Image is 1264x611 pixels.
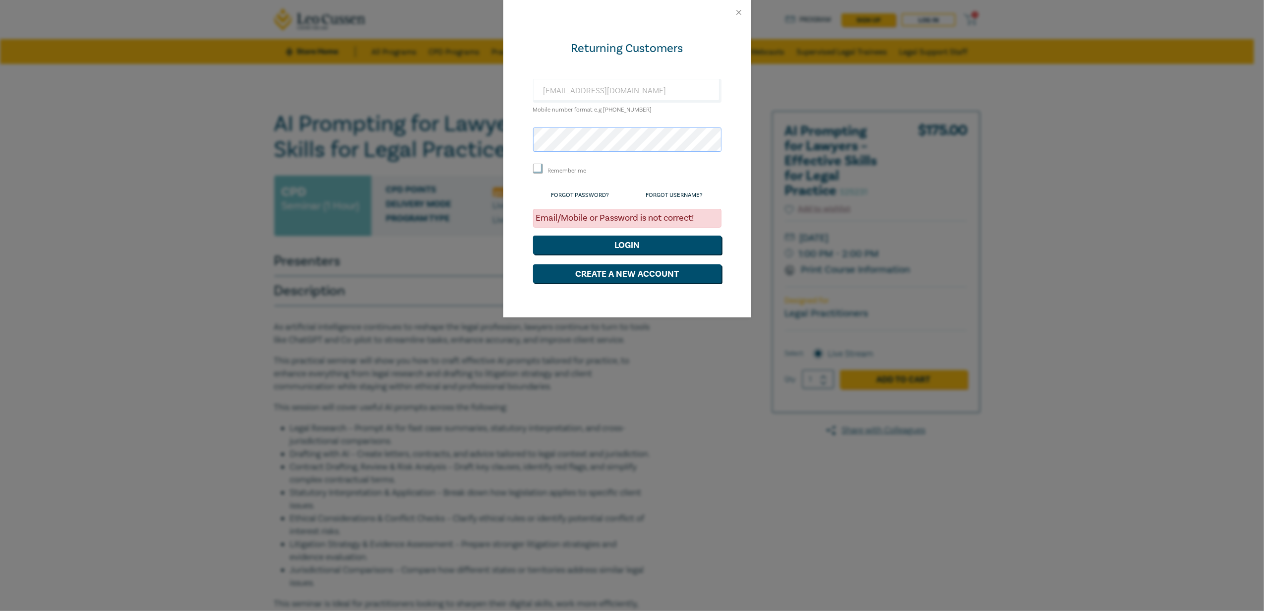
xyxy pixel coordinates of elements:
div: Returning Customers [533,41,722,57]
button: Close [734,8,743,17]
small: Mobile number format e.g [PHONE_NUMBER] [533,106,652,114]
label: Remember me [548,167,587,175]
button: Create a New Account [533,264,722,283]
a: Forgot Username? [646,191,703,199]
a: Forgot Password? [551,191,609,199]
input: Enter email or Mobile number [533,79,722,103]
div: Email/Mobile or Password is not correct! [533,209,722,228]
button: Login [533,236,722,254]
